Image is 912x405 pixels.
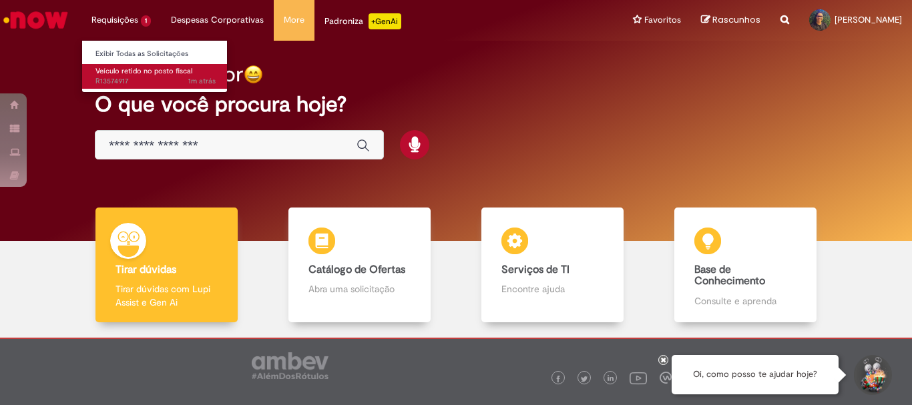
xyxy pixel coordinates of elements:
span: [PERSON_NAME] [835,14,902,25]
a: Catálogo de Ofertas Abra uma solicitação [263,208,456,323]
h2: O que você procura hoje? [95,93,817,116]
b: Tirar dúvidas [116,263,176,276]
p: Abra uma solicitação [308,282,410,296]
img: logo_footer_youtube.png [630,369,647,386]
b: Catálogo de Ofertas [308,263,405,276]
span: Despesas Corporativas [171,13,264,27]
a: Rascunhos [701,14,760,27]
ul: Requisições [81,40,228,93]
img: ServiceNow [1,7,70,33]
p: Consulte e aprenda [694,294,796,308]
time: 29/09/2025 08:25:54 [188,76,216,86]
img: happy-face.png [244,65,263,84]
img: logo_footer_workplace.png [660,372,672,384]
span: Veículo retido no posto fiscal [95,66,192,76]
span: Favoritos [644,13,681,27]
a: Base de Conhecimento Consulte e aprenda [649,208,842,323]
img: logo_footer_twitter.png [581,376,588,382]
img: logo_footer_facebook.png [555,376,561,382]
div: Padroniza [324,13,401,29]
a: Exibir Todas as Solicitações [82,47,229,61]
img: logo_footer_linkedin.png [608,375,614,383]
p: Encontre ajuda [501,282,603,296]
span: Rascunhos [712,13,760,26]
img: logo_footer_ambev_rotulo_gray.png [252,352,328,379]
div: Oi, como posso te ajudar hoje? [672,355,839,394]
a: Tirar dúvidas Tirar dúvidas com Lupi Assist e Gen Ai [70,208,263,323]
span: 1 [141,15,151,27]
span: 1m atrás [188,76,216,86]
b: Base de Conhecimento [694,263,765,288]
a: Serviços de TI Encontre ajuda [456,208,649,323]
a: Aberto R13574917 : Veículo retido no posto fiscal [82,64,229,89]
button: Iniciar Conversa de Suporte [852,355,892,395]
span: More [284,13,304,27]
p: Tirar dúvidas com Lupi Assist e Gen Ai [116,282,217,309]
p: +GenAi [369,13,401,29]
span: Requisições [91,13,138,27]
span: R13574917 [95,76,216,87]
b: Serviços de TI [501,263,569,276]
